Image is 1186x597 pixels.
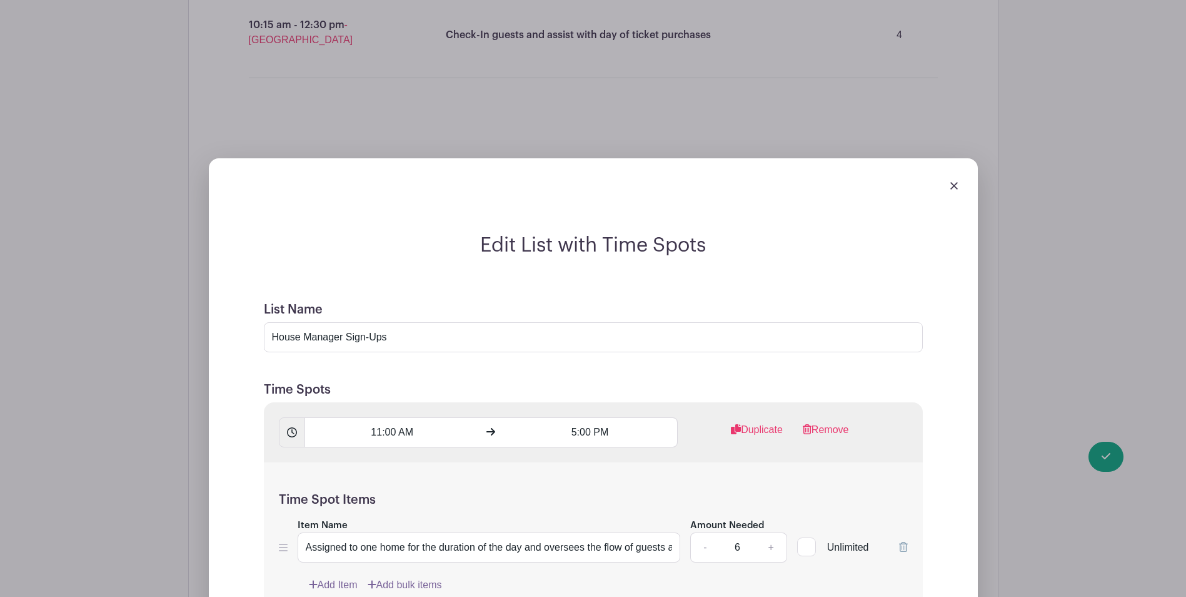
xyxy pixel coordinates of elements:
a: + [755,533,786,563]
h5: Time Spots [264,382,923,397]
a: - [690,533,719,563]
input: e.g. Snacks or Check-in Attendees [298,533,681,563]
a: Add bulk items [368,578,442,593]
a: Duplicate [731,422,783,447]
a: Add Item [309,578,358,593]
h5: Time Spot Items [279,492,908,508]
img: close_button-5f87c8562297e5c2d7936805f587ecaba9071eb48480494691a3f1689db116b3.svg [950,182,958,190]
span: Unlimited [827,542,869,553]
h2: Edit List with Time Spots [249,233,938,257]
label: Amount Needed [690,519,764,533]
input: Set Start Time [304,417,480,447]
label: Item Name [298,519,348,533]
label: List Name [264,302,323,317]
input: e.g. Things or volunteers we need for the event [264,322,923,352]
a: Remove [803,422,849,447]
input: Set End Time [503,417,678,447]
